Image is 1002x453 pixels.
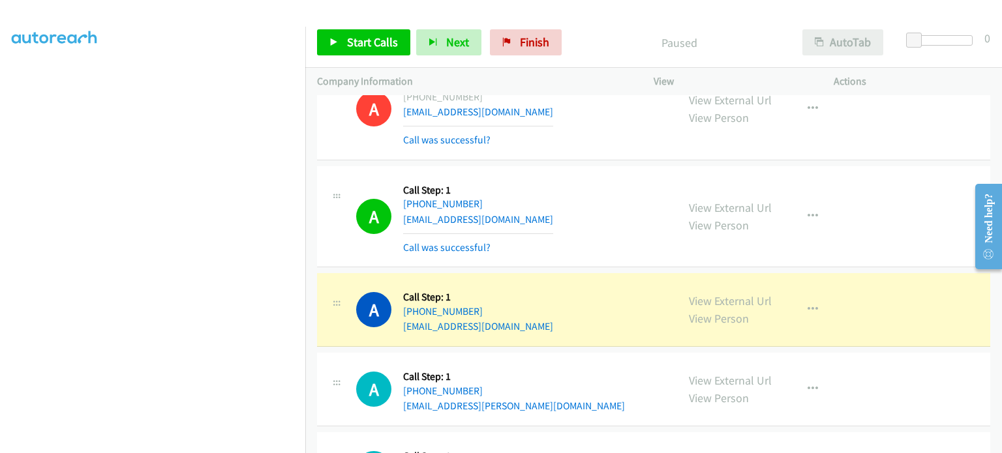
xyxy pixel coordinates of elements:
[965,175,1002,278] iframe: Resource Center
[403,320,553,332] a: [EMAIL_ADDRESS][DOMAIN_NAME]
[689,390,749,405] a: View Person
[446,35,469,50] span: Next
[579,34,779,51] p: Paused
[689,311,749,326] a: View Person
[689,93,772,108] a: View External Url
[689,200,772,215] a: View External Url
[403,291,553,304] h5: Call Step: 1
[403,106,553,118] a: [EMAIL_ADDRESS][DOMAIN_NAME]
[356,91,391,126] h1: A
[403,385,483,397] a: [PHONE_NUMBER]
[403,241,491,254] a: Call was successful?
[984,29,990,47] div: 0
[403,305,483,317] a: [PHONE_NUMBER]
[403,213,553,226] a: [EMAIL_ADDRESS][DOMAIN_NAME]
[403,134,491,146] a: Call was successful?
[356,372,391,407] div: The call is yet to be attempted
[403,197,483,210] a: [PHONE_NUMBER]
[347,35,398,50] span: Start Calls
[834,74,990,89] p: Actions
[356,292,391,327] h1: A
[520,35,549,50] span: Finish
[403,400,625,412] a: [EMAIL_ADDRESS][PERSON_NAME][DOMAIN_NAME]
[490,29,562,55] a: Finish
[356,199,391,234] h1: A
[403,184,553,197] h5: Call Step: 1
[689,110,749,125] a: View Person
[403,89,553,105] div: [PHONE_NUMBER]
[317,74,630,89] p: Company Information
[689,293,772,308] a: View External Url
[689,218,749,233] a: View Person
[416,29,481,55] button: Next
[802,29,883,55] button: AutoTab
[317,29,410,55] a: Start Calls
[913,35,973,46] div: Delay between calls (in seconds)
[654,74,810,89] p: View
[403,370,625,383] h5: Call Step: 1
[356,372,391,407] h1: A
[689,373,772,388] a: View External Url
